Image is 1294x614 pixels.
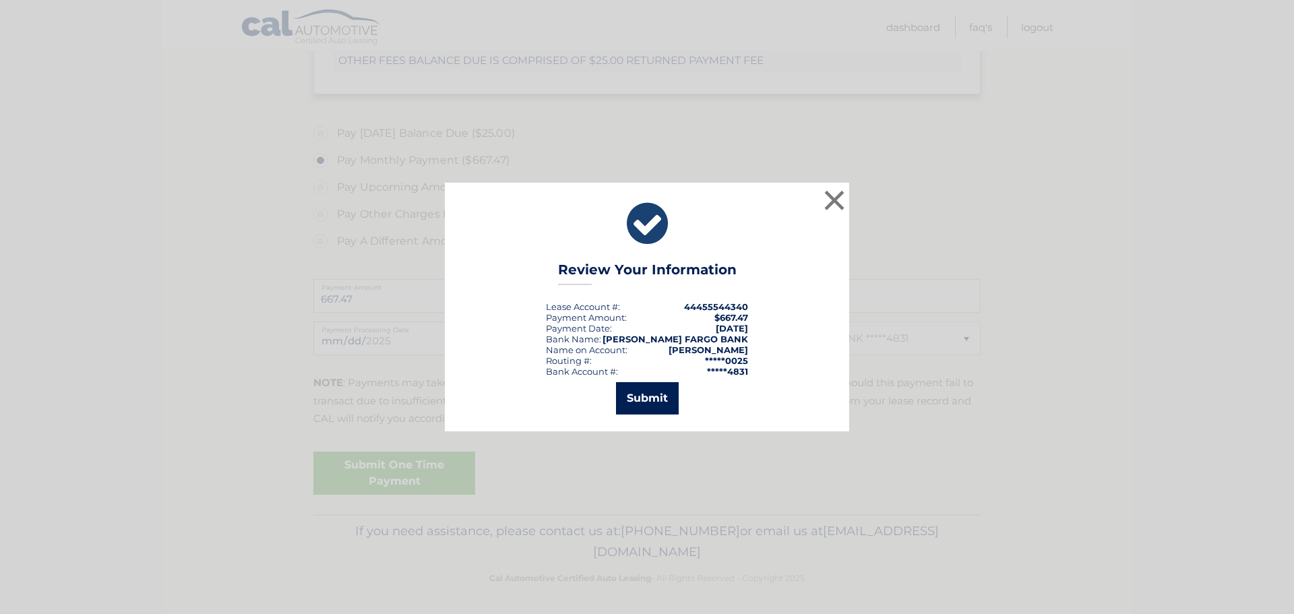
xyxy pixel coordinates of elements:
div: Lease Account #: [546,301,620,312]
span: $667.47 [714,312,748,323]
div: : [546,323,612,334]
div: Bank Account #: [546,366,618,377]
span: [DATE] [716,323,748,334]
div: Routing #: [546,355,592,366]
button: × [821,187,848,214]
span: Payment Date [546,323,610,334]
div: Payment Amount: [546,312,627,323]
strong: [PERSON_NAME] FARGO BANK [603,334,748,344]
strong: [PERSON_NAME] [669,344,748,355]
div: Bank Name: [546,334,601,344]
button: Submit [616,382,679,415]
div: Name on Account: [546,344,627,355]
h3: Review Your Information [558,262,737,285]
strong: 44455544340 [684,301,748,312]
